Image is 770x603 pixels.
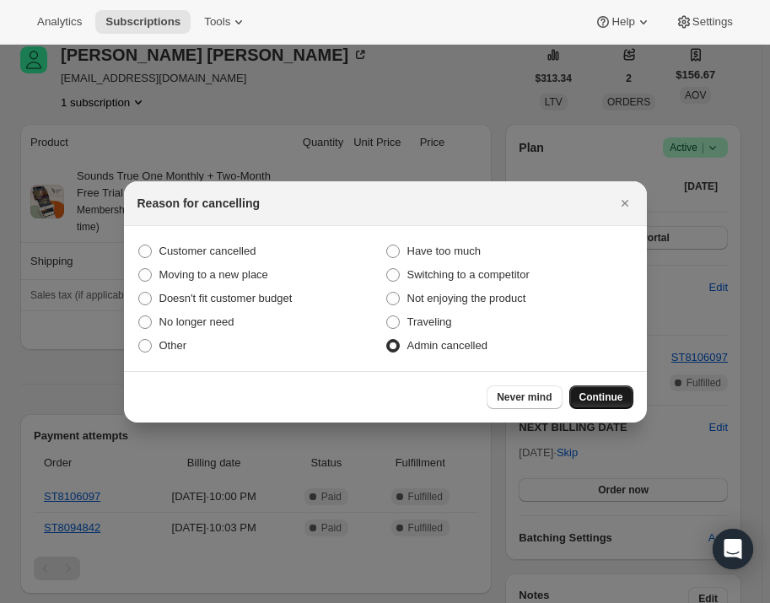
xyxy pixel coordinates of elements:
span: Analytics [37,15,82,29]
button: Close [613,191,637,215]
button: Analytics [27,10,92,34]
span: Doesn't fit customer budget [159,292,293,304]
span: Subscriptions [105,15,180,29]
button: Help [584,10,661,34]
span: Traveling [407,315,452,328]
button: Settings [665,10,743,34]
button: Continue [569,385,633,409]
div: Open Intercom Messenger [713,529,753,569]
span: Never mind [497,390,552,404]
h2: Reason for cancelling [137,195,260,212]
span: Have too much [407,245,481,257]
span: Tools [204,15,230,29]
span: Moving to a new place [159,268,268,281]
button: Tools [194,10,257,34]
span: Settings [692,15,733,29]
button: Subscriptions [95,10,191,34]
span: Continue [579,390,623,404]
span: Customer cancelled [159,245,256,257]
button: Never mind [487,385,562,409]
span: No longer need [159,315,234,328]
span: Not enjoying the product [407,292,526,304]
span: Admin cancelled [407,339,487,352]
span: Other [159,339,187,352]
span: Help [611,15,634,29]
span: Switching to a competitor [407,268,530,281]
